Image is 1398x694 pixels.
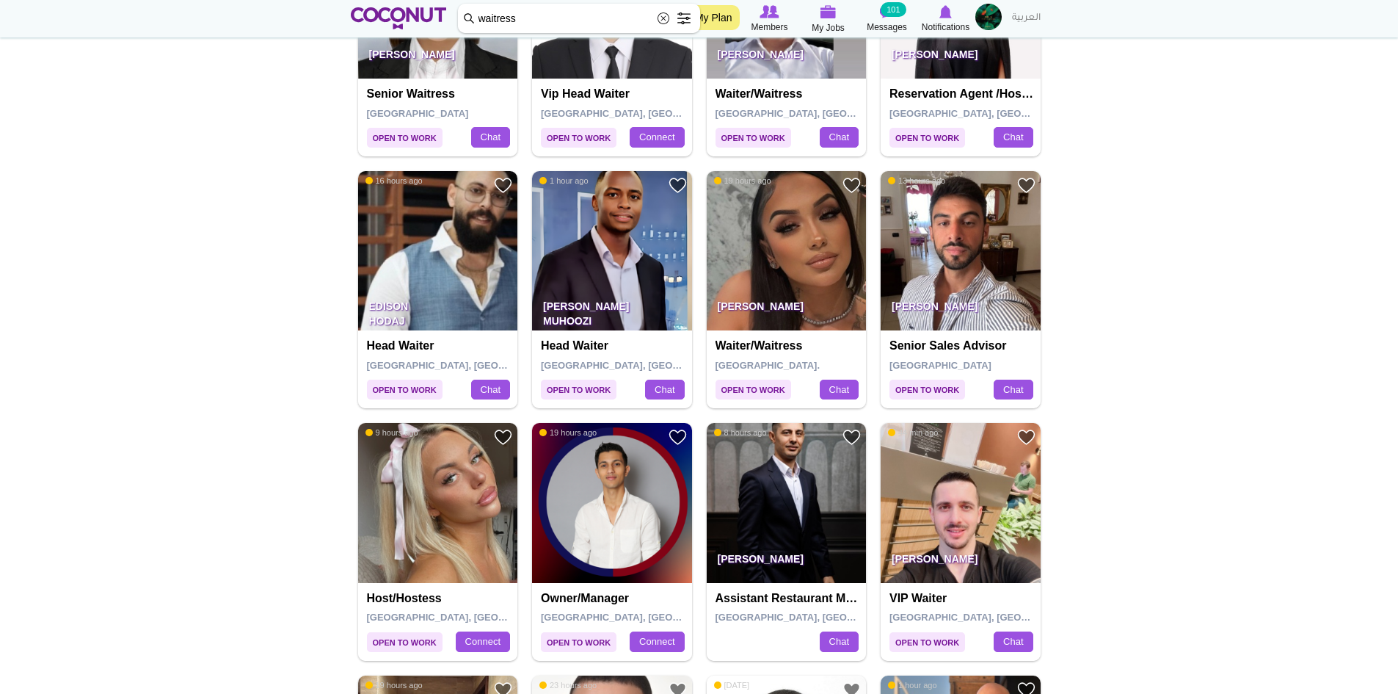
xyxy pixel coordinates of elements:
span: Open to Work [716,380,791,400]
span: Notifications [922,20,969,35]
a: Add to Favourites [1017,176,1035,195]
a: العربية [1005,4,1048,33]
h4: Vip Head Waiter [541,87,687,101]
span: Messages [867,20,907,35]
a: Connect [456,632,510,652]
span: 19 hours ago [539,427,597,438]
h4: VIP waiter [889,592,1035,605]
h4: Host/Hostess [367,592,513,605]
a: Chat [471,380,510,400]
a: Chat [820,127,859,148]
span: Open to Work [889,128,965,148]
span: Open to Work [367,128,443,148]
small: 101 [881,2,906,17]
span: 1 hour ago [888,680,937,690]
span: [GEOGRAPHIC_DATA], [GEOGRAPHIC_DATA] [541,360,750,371]
img: Notifications [939,5,952,18]
p: [PERSON_NAME] [707,542,867,583]
p: [PERSON_NAME] [358,37,518,79]
a: Add to Favourites [669,176,687,195]
p: Edison Hodaj [358,289,518,330]
h4: Reservation agent /hostess/head waitress [889,87,1035,101]
span: [DATE] [714,680,750,690]
span: [GEOGRAPHIC_DATA] [367,108,469,119]
h4: Waiter/Waitress [716,339,862,353]
p: [PERSON_NAME] [881,37,1041,79]
a: Chat [471,127,510,148]
span: Open to Work [541,380,616,400]
span: Open to Work [889,380,965,400]
span: [GEOGRAPHIC_DATA] [889,360,991,371]
span: 8 hours ago [714,427,767,438]
p: [PERSON_NAME] [881,542,1041,583]
span: [GEOGRAPHIC_DATA], [GEOGRAPHIC_DATA] [541,108,750,119]
a: Browse Members Members [740,4,799,35]
h4: Waiter/Waitress [716,87,862,101]
p: [PERSON_NAME] [881,289,1041,330]
a: Add to Favourites [842,428,861,447]
a: Chat [820,380,859,400]
a: My Plan [688,5,740,30]
a: Add to Favourites [842,176,861,195]
span: Open to Work [541,128,616,148]
a: Add to Favourites [494,176,512,195]
a: Connect [630,632,684,652]
img: Messages [880,5,895,18]
h4: Owner/manager [541,592,687,605]
span: 44 min ago [888,427,938,438]
a: Chat [994,632,1033,652]
span: 23 hours ago [539,680,597,690]
a: Chat [645,380,684,400]
span: [GEOGRAPHIC_DATA], [GEOGRAPHIC_DATA] [541,612,750,623]
a: Chat [994,127,1033,148]
img: My Jobs [820,5,837,18]
span: Open to Work [716,128,791,148]
a: Notifications Notifications [917,4,975,35]
h4: Senior Sales Advisor [889,339,1035,353]
a: Add to Favourites [669,428,687,447]
span: 19 hours ago [365,680,423,690]
input: Search members by role or city [458,4,700,33]
p: [PERSON_NAME] Muhoozi [532,289,692,330]
span: [GEOGRAPHIC_DATA], [GEOGRAPHIC_DATA] [716,612,925,623]
p: [PERSON_NAME] [707,289,867,330]
a: Connect [630,127,684,148]
a: Chat [820,632,859,652]
span: [GEOGRAPHIC_DATA], [GEOGRAPHIC_DATA] [367,360,576,371]
span: [GEOGRAPHIC_DATA], [GEOGRAPHIC_DATA] [889,108,1099,119]
a: Messages Messages 101 [858,4,917,35]
span: My Jobs [812,21,845,35]
span: Members [751,20,787,35]
h4: Head Waiter [367,339,513,353]
span: [GEOGRAPHIC_DATA], [GEOGRAPHIC_DATA] [889,612,1099,623]
a: Add to Favourites [1017,428,1035,447]
a: My Jobs My Jobs [799,4,858,35]
span: 1 hour ago [539,176,589,186]
span: 9 hours ago [365,427,418,438]
span: 13 hours ago [888,176,945,186]
p: [PERSON_NAME] [707,37,867,79]
span: 16 hours ago [365,176,423,186]
span: Open to Work [541,632,616,652]
img: Home [351,7,447,29]
span: Open to Work [367,632,443,652]
a: Add to Favourites [494,428,512,447]
span: [GEOGRAPHIC_DATA]. [716,360,820,371]
h4: Head Waiter [541,339,687,353]
span: [GEOGRAPHIC_DATA], [GEOGRAPHIC_DATA] [367,612,576,623]
span: Open to Work [889,632,965,652]
span: Open to Work [367,380,443,400]
h4: Assistant Restaurant Manager [716,592,862,605]
span: 19 hours ago [714,176,771,186]
a: Chat [994,380,1033,400]
span: [GEOGRAPHIC_DATA], [GEOGRAPHIC_DATA] [716,108,925,119]
img: Browse Members [760,5,779,18]
h4: Senior Waitress [367,87,513,101]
